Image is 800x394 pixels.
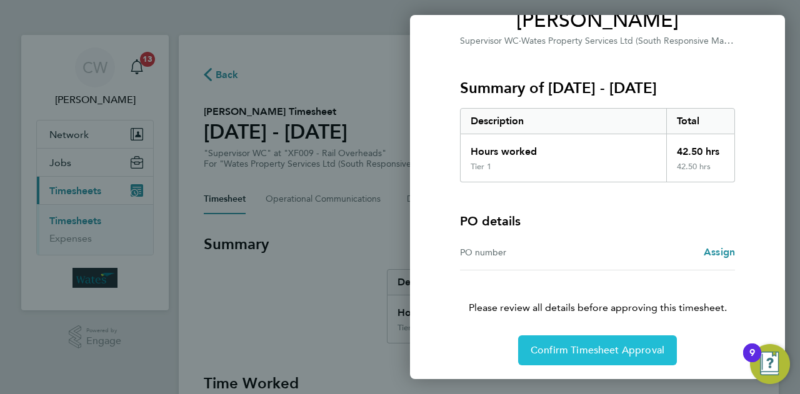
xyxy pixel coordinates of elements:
a: Assign [704,245,735,260]
span: Wates Property Services Ltd (South Responsive Maintenance) [521,34,765,46]
button: Confirm Timesheet Approval [518,335,677,365]
span: · [519,36,521,46]
div: Tier 1 [471,162,491,172]
h4: PO details [460,212,521,230]
div: Summary of 20 - 26 Sep 2025 [460,108,735,182]
span: Assign [704,246,735,258]
span: [PERSON_NAME] [460,8,735,33]
div: Description [461,109,666,134]
div: PO number [460,245,597,260]
button: Open Resource Center, 9 new notifications [750,344,790,384]
h3: Summary of [DATE] - [DATE] [460,78,735,98]
div: 42.50 hrs [666,134,735,162]
div: 9 [749,353,755,369]
p: Please review all details before approving this timesheet. [445,270,750,315]
div: 42.50 hrs [666,162,735,182]
div: Hours worked [461,134,666,162]
span: Supervisor WC [460,36,519,46]
span: Confirm Timesheet Approval [531,344,664,357]
div: Total [666,109,735,134]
